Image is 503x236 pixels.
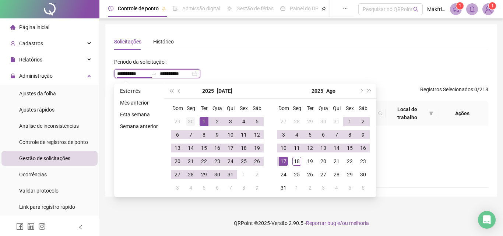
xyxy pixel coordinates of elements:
[357,84,365,98] button: next-year
[237,115,250,128] td: 2025-07-04
[277,155,290,168] td: 2025-08-17
[317,102,330,115] th: Qua
[211,181,224,194] td: 2025-08-06
[175,84,183,98] button: prev-year
[186,144,195,152] div: 14
[365,84,373,98] button: super-next-year
[19,40,43,46] span: Cadastros
[19,123,79,129] span: Análise de inconsistências
[224,168,237,181] td: 2025-07-31
[171,181,184,194] td: 2025-08-03
[330,115,343,128] td: 2025-07-31
[99,210,503,236] footer: QRPoint © 2025 - 2.90.5 -
[317,181,330,194] td: 2025-09-03
[213,130,222,139] div: 9
[290,141,303,155] td: 2025-08-11
[19,155,70,161] span: Gestão de solicitações
[173,144,182,152] div: 13
[290,102,303,115] th: Seg
[330,141,343,155] td: 2025-08-14
[359,144,367,152] div: 16
[279,170,288,179] div: 24
[237,181,250,194] td: 2025-08-08
[182,6,220,11] span: Admissão digital
[224,128,237,141] td: 2025-07-10
[356,102,370,115] th: Sáb
[197,128,211,141] td: 2025-07-08
[236,6,274,11] span: Gestão de férias
[345,144,354,152] div: 15
[345,130,354,139] div: 8
[224,181,237,194] td: 2025-08-07
[253,117,261,126] div: 5
[356,181,370,194] td: 2025-09-06
[226,157,235,166] div: 24
[491,3,494,8] span: 1
[356,141,370,155] td: 2025-08-16
[171,141,184,155] td: 2025-07-13
[306,144,314,152] div: 12
[330,168,343,181] td: 2025-08-28
[173,130,182,139] div: 6
[200,157,208,166] div: 22
[332,144,341,152] div: 14
[343,6,348,11] span: ellipsis
[277,168,290,181] td: 2025-08-24
[197,155,211,168] td: 2025-07-22
[277,102,290,115] th: Dom
[151,71,157,77] span: swap-right
[277,181,290,194] td: 2025-08-31
[292,170,301,179] div: 25
[173,117,182,126] div: 29
[224,155,237,168] td: 2025-07-24
[317,168,330,181] td: 2025-08-27
[292,157,301,166] div: 18
[345,117,354,126] div: 1
[427,5,446,13] span: Makfrios
[332,170,341,179] div: 28
[303,168,317,181] td: 2025-08-26
[19,188,59,194] span: Validar protocolo
[224,102,237,115] th: Qui
[253,183,261,192] div: 9
[290,155,303,168] td: 2025-08-18
[200,183,208,192] div: 5
[226,170,235,179] div: 31
[213,144,222,152] div: 16
[213,183,222,192] div: 6
[343,155,356,168] td: 2025-08-22
[253,170,261,179] div: 2
[114,56,169,68] label: Período da solicitação
[321,7,326,11] span: pushpin
[27,223,35,230] span: linkedin
[239,130,248,139] div: 11
[117,110,161,119] li: Esta semana
[239,117,248,126] div: 4
[332,183,341,192] div: 4
[356,115,370,128] td: 2025-08-02
[38,223,46,230] span: instagram
[19,73,53,79] span: Administração
[197,141,211,155] td: 2025-07-15
[279,183,288,192] div: 31
[10,57,15,62] span: file
[184,102,197,115] th: Seg
[428,104,435,123] span: filter
[227,6,232,11] span: sun
[224,115,237,128] td: 2025-07-03
[378,111,383,116] span: search
[292,183,301,192] div: 1
[184,128,197,141] td: 2025-07-07
[19,57,42,63] span: Relatórios
[237,141,250,155] td: 2025-07-18
[359,183,367,192] div: 6
[184,155,197,168] td: 2025-07-21
[317,128,330,141] td: 2025-08-06
[253,130,261,139] div: 12
[211,141,224,155] td: 2025-07-16
[420,87,473,92] span: Registros Selecionados
[420,85,488,97] span: : 0 / 218
[202,84,214,98] button: year panel
[319,170,328,179] div: 27
[439,109,485,117] div: Ações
